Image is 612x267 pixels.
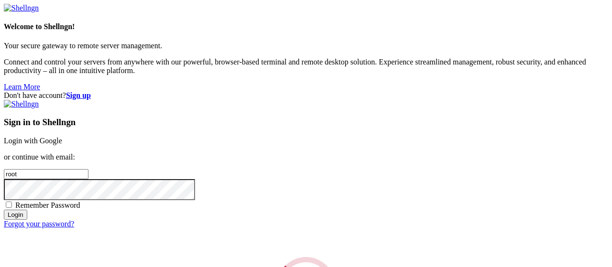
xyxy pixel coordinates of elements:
a: Login with Google [4,137,62,145]
div: Don't have account? [4,91,608,100]
p: Your secure gateway to remote server management. [4,42,608,50]
h4: Welcome to Shellngn! [4,22,608,31]
input: Remember Password [6,202,12,208]
a: Forgot your password? [4,220,74,228]
input: Login [4,210,27,220]
input: Email address [4,169,88,179]
p: or continue with email: [4,153,608,161]
span: Remember Password [15,201,80,209]
a: Learn More [4,83,40,91]
p: Connect and control your servers from anywhere with our powerful, browser-based terminal and remo... [4,58,608,75]
h3: Sign in to Shellngn [4,117,608,128]
a: Sign up [66,91,91,99]
img: Shellngn [4,4,39,12]
img: Shellngn [4,100,39,108]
